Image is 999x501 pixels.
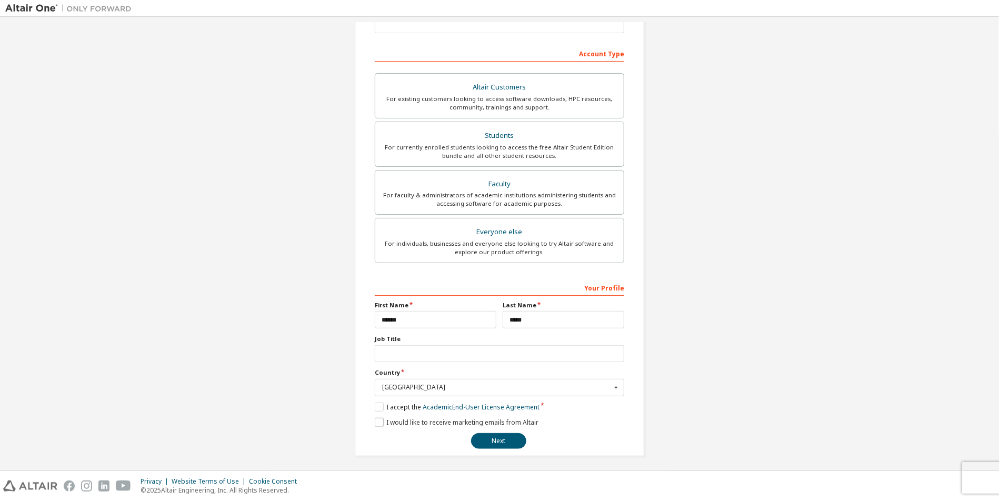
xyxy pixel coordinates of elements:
[471,433,526,449] button: Next
[81,480,92,492] img: instagram.svg
[382,143,617,160] div: For currently enrolled students looking to access the free Altair Student Edition bundle and all ...
[172,477,249,486] div: Website Terms of Use
[382,128,617,143] div: Students
[375,335,624,343] label: Job Title
[382,225,617,239] div: Everyone else
[141,486,303,495] p: © 2025 Altair Engineering, Inc. All Rights Reserved.
[5,3,137,14] img: Altair One
[382,384,611,390] div: [GEOGRAPHIC_DATA]
[64,480,75,492] img: facebook.svg
[375,403,540,412] label: I accept the
[423,403,540,412] a: Academic End-User License Agreement
[382,177,617,192] div: Faculty
[382,80,617,95] div: Altair Customers
[375,301,496,309] label: First Name
[382,95,617,112] div: For existing customers looking to access software downloads, HPC resources, community, trainings ...
[98,480,109,492] img: linkedin.svg
[375,45,624,62] div: Account Type
[116,480,131,492] img: youtube.svg
[503,301,624,309] label: Last Name
[375,418,538,427] label: I would like to receive marketing emails from Altair
[375,368,624,377] label: Country
[375,279,624,296] div: Your Profile
[141,477,172,486] div: Privacy
[249,477,303,486] div: Cookie Consent
[382,191,617,208] div: For faculty & administrators of academic institutions administering students and accessing softwa...
[3,480,57,492] img: altair_logo.svg
[382,239,617,256] div: For individuals, businesses and everyone else looking to try Altair software and explore our prod...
